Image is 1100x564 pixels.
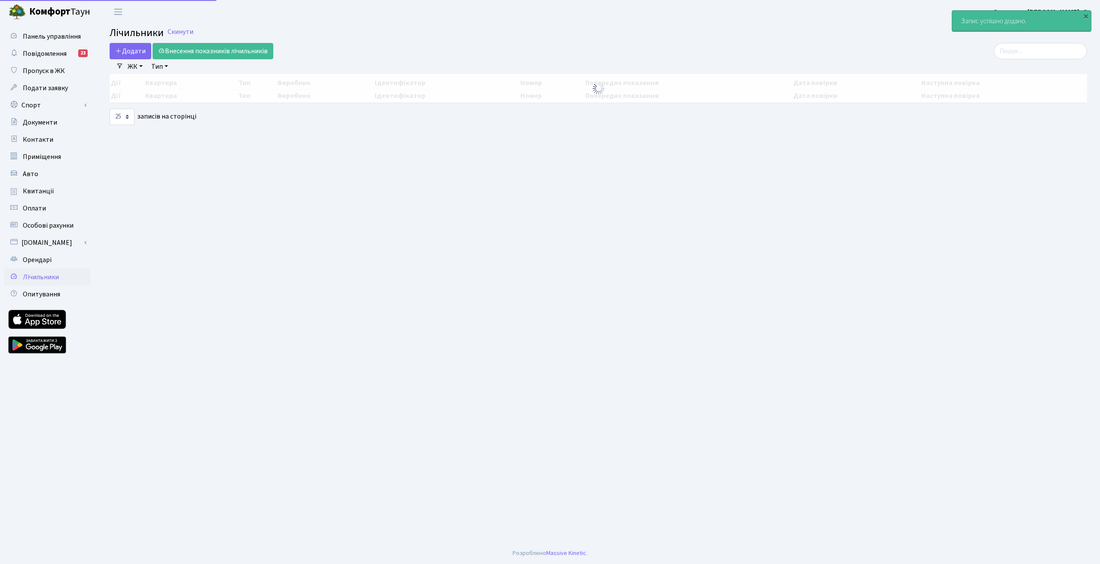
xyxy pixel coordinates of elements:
[4,183,90,200] a: Квитанції
[4,217,90,234] a: Особові рахунки
[23,135,53,144] span: Контакти
[29,5,70,18] b: Комфорт
[23,255,52,265] span: Орендарі
[110,109,196,125] label: записів на сторінці
[993,7,1090,17] a: Семенець [PERSON_NAME]. О.
[168,28,193,36] a: Скинути
[952,11,1091,31] div: Запис успішно додано.
[153,43,273,59] a: Внесення показників лічильників
[4,28,90,45] a: Панель управління
[23,272,59,282] span: Лічильники
[23,221,73,230] span: Особові рахунки
[4,62,90,79] a: Пропуск в ЖК
[23,49,67,58] span: Повідомлення
[110,25,164,40] span: Лічильники
[4,286,90,303] a: Опитування
[4,200,90,217] a: Оплати
[29,5,90,19] span: Таун
[78,49,88,57] div: 23
[110,43,151,59] a: Додати
[4,234,90,251] a: [DOMAIN_NAME]
[110,109,134,125] select: записів на сторінці
[124,59,146,74] a: ЖК
[23,169,38,179] span: Авто
[23,83,68,93] span: Подати заявку
[4,114,90,131] a: Документи
[546,549,586,558] a: Massive Kinetic
[4,165,90,183] a: Авто
[4,251,90,268] a: Орендарі
[23,186,54,196] span: Квитанції
[994,43,1087,59] input: Пошук...
[513,549,587,558] div: Розроблено .
[23,204,46,213] span: Оплати
[23,118,57,127] span: Документи
[4,97,90,114] a: Спорт
[23,152,61,162] span: Приміщення
[1082,12,1090,20] div: ×
[9,3,26,21] img: logo.png
[23,32,81,41] span: Панель управління
[4,45,90,62] a: Повідомлення23
[107,5,129,19] button: Переключити навігацію
[148,59,171,74] a: Тип
[4,131,90,148] a: Контакти
[23,66,65,76] span: Пропуск в ЖК
[4,79,90,97] a: Подати заявку
[4,268,90,286] a: Лічильники
[592,82,605,95] img: Обробка...
[4,148,90,165] a: Приміщення
[115,46,146,56] span: Додати
[23,290,60,299] span: Опитування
